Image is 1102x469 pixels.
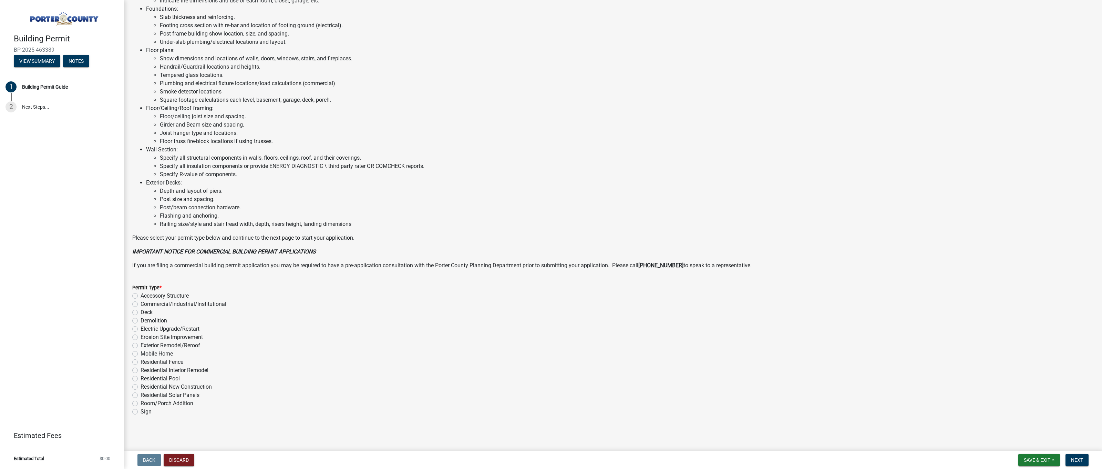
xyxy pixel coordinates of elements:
li: Railing size/style and stair tread width, depth, risers height, landing dimensions [160,220,1094,228]
label: Electric Upgrade/Restart [141,325,199,333]
li: Exterior Decks: [146,179,1094,228]
div: Building Permit Guide [22,84,68,89]
label: Permit Type [132,286,162,290]
label: Residential Fence [141,358,183,366]
label: Residential Interior Remodel [141,366,208,375]
strong: [PHONE_NUMBER] [638,262,683,269]
li: Slab thickness and reinforcing. [160,13,1094,21]
label: Residential Solar Panels [141,391,199,399]
div: 2 [6,101,17,112]
img: Porter County, Indiana [14,7,113,27]
li: Foundations: [146,5,1094,46]
p: If you are filing a commercial building permit application you may be required to have a pre-appl... [132,261,1094,270]
li: Specify all structural components in walls, floors, ceilings, roof, and their coverings. [160,154,1094,162]
button: Back [137,454,161,466]
li: Floor/ceiling joist size and spacing. [160,112,1094,121]
li: Tempered glass locations. [160,71,1094,79]
span: Estimated Total [14,456,44,461]
label: Residential New Construction [141,383,212,391]
p: Please select your permit type below and continue to the next page to start your application. [132,234,1094,242]
wm-modal-confirm: Summary [14,59,60,64]
label: Mobile Home [141,350,173,358]
li: Floor plans: [146,46,1094,104]
li: Flashing and anchoring. [160,212,1094,220]
li: Square footage calculations each level, basement, garage, deck, porch. [160,96,1094,104]
button: Next [1065,454,1089,466]
a: Estimated Fees [6,429,113,442]
label: Erosion Site Improvement [141,333,203,341]
label: Sign [141,408,152,416]
li: Smoke detector locations [160,88,1094,96]
li: Wall Section: [146,146,1094,179]
span: $0.00 [100,456,110,461]
li: Girder and Beam size and spacing. [160,121,1094,129]
label: Deck [141,308,153,317]
label: Room/Porch Addition [141,399,193,408]
span: Save & Exit [1024,457,1050,463]
label: Commercial/Industrial/Institutional [141,300,226,308]
li: Floor truss fire-block locations if using trusses. [160,137,1094,146]
label: Residential Pool [141,375,180,383]
button: Discard [164,454,194,466]
li: Depth and layout of piers. [160,187,1094,195]
li: Under-slab plumbing/electrical locations and layout. [160,38,1094,46]
span: Back [143,457,155,463]
li: Specify all insulation components or provide ENERGY DIAGNOSTIC \ third party rater OR COMCHECK re... [160,162,1094,170]
li: Show dimensions and locations of walls, doors, windows, stairs, and fireplaces. [160,54,1094,63]
button: Notes [63,55,89,67]
li: Post frame building show location, size, and spacing. [160,30,1094,38]
strong: IMPORTANT NOTICE FOR COMMERCIAL BUILDING PERMIT APPLICATIONS [132,248,316,255]
label: Accessory Structure [141,292,189,300]
button: View Summary [14,55,60,67]
li: Post/beam connection hardware. [160,203,1094,212]
label: Demolition [141,317,167,325]
li: Footing cross section with re-bar and location of footing ground (electrical). [160,21,1094,30]
li: Post size and spacing. [160,195,1094,203]
li: Floor/Ceiling/Roof framing: [146,104,1094,146]
div: 1 [6,81,17,92]
wm-modal-confirm: Notes [63,59,89,64]
li: Handrail/Guardrail locations and heights. [160,63,1094,71]
span: BP-2025-463389 [14,47,110,53]
span: Next [1071,457,1083,463]
li: Joist hanger type and locations. [160,129,1094,137]
label: Exterior Remodel/Reroof [141,341,200,350]
li: Plumbing and electrical fixture locations/load calculations (commercial) [160,79,1094,88]
button: Save & Exit [1018,454,1060,466]
h4: Building Permit [14,34,119,44]
li: Specify R-value of components. [160,170,1094,179]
